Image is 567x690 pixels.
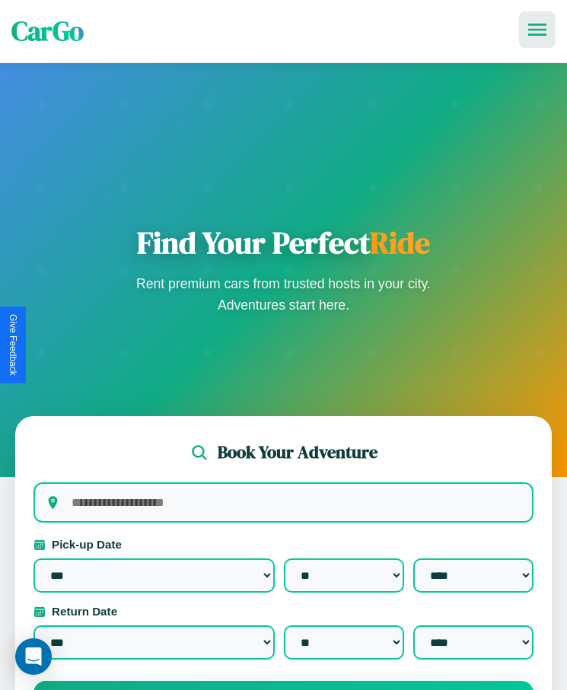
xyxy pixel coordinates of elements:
span: Ride [370,222,430,263]
h2: Book Your Adventure [218,440,377,464]
p: Rent premium cars from trusted hosts in your city. Adventures start here. [132,273,436,316]
div: Open Intercom Messenger [15,638,52,675]
label: Return Date [33,605,534,618]
label: Pick-up Date [33,538,534,551]
h1: Find Your Perfect [132,224,436,261]
div: Give Feedback [8,314,18,376]
span: CarGo [11,13,84,49]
